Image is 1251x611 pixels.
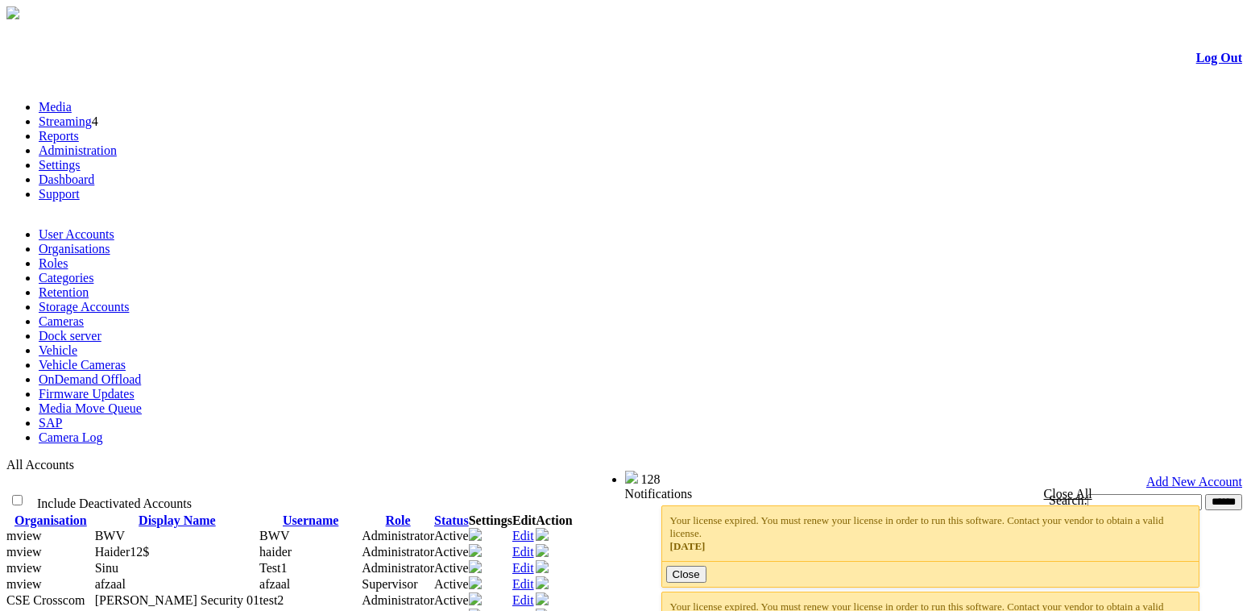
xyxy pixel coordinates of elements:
span: afzaal [259,577,290,591]
span: Contact Method: SMS and Email [95,577,126,591]
a: Vehicle [39,343,77,357]
td: Active [434,528,469,544]
span: Include Deactivated Accounts [37,497,192,510]
img: bell25.png [625,471,638,484]
span: Welcome, BWV (Administrator) [455,472,592,484]
a: Display Name [139,513,216,527]
a: Streaming [39,114,92,128]
span: BWV [259,529,289,542]
div: Notifications [625,487,1211,501]
span: haider [259,545,292,559]
td: Administrator [362,560,434,576]
a: SAP [39,416,62,430]
span: Contact Method: SMS and Email [95,561,118,575]
img: arrow-3.png [6,6,19,19]
span: Contact Method: SMS and Email [95,593,259,607]
span: 4 [92,114,98,128]
a: Storage Accounts [39,300,129,314]
span: test2 [259,593,284,607]
td: Administrator [362,544,434,560]
span: All Accounts [6,458,74,472]
span: mview [6,577,42,591]
span: 128 [641,472,661,486]
a: Dock server [39,329,101,343]
a: Dashboard [39,172,94,186]
a: Role [386,513,411,527]
span: Contact Method: SMS and Email [95,545,150,559]
button: Close [666,566,706,583]
a: OnDemand Offload [39,372,141,386]
span: mview [6,529,42,542]
a: Username [283,513,338,527]
span: [DATE] [670,540,706,552]
td: Supervisor [362,576,434,592]
a: Camera Log [39,430,103,444]
span: Contact Method: None [95,529,125,542]
a: Media [39,100,72,114]
a: Status [434,513,469,527]
span: mview [6,561,42,575]
span: CSE Crosscom [6,593,85,607]
td: Active [434,576,469,592]
a: Settings [39,158,81,172]
a: Organisation [14,513,87,527]
div: Your license expired. You must renew your license in order to run this software. Contact your ven... [670,514,1191,553]
td: Active [434,544,469,560]
a: Media Move Queue [39,401,142,415]
a: Cameras [39,314,84,328]
td: Active [434,592,469,609]
a: Organisations [39,242,110,256]
a: Categories [39,271,93,285]
a: User Accounts [39,227,114,241]
a: Close All [1044,487,1092,501]
a: Log Out [1196,51,1242,64]
td: Administrator [362,592,434,609]
td: Administrator [362,528,434,544]
a: Administration [39,143,117,157]
a: Firmware Updates [39,387,135,401]
a: Reports [39,129,79,143]
a: Vehicle Cameras [39,358,126,372]
a: Retention [39,285,89,299]
a: Support [39,187,80,201]
span: Test1 [259,561,287,575]
a: Roles [39,256,68,270]
td: Active [434,560,469,576]
span: mview [6,545,42,559]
